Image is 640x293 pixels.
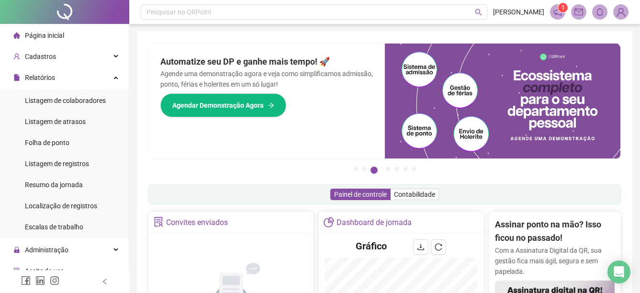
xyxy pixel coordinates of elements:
[35,276,45,285] span: linkedin
[386,167,391,171] button: 4
[614,5,628,19] img: 89509
[25,181,83,189] span: Resumo da jornada
[607,260,630,283] div: Open Intercom Messenger
[553,8,562,16] span: notification
[334,191,387,198] span: Painel de controle
[268,102,274,109] span: arrow-right
[394,167,399,171] button: 5
[371,167,378,174] button: 3
[13,247,20,253] span: lock
[595,8,604,16] span: bell
[166,214,228,231] div: Convites enviados
[25,32,64,39] span: Página inicial
[495,245,615,277] p: Com a Assinatura Digital da QR, sua gestão fica mais ágil, segura e sem papelada.
[475,9,482,16] span: search
[101,278,108,285] span: left
[13,32,20,39] span: home
[353,167,358,171] button: 1
[25,118,86,125] span: Listagem de atrasos
[21,276,31,285] span: facebook
[25,97,106,104] span: Listagem de colaboradores
[394,191,435,198] span: Contabilidade
[385,44,621,158] img: banner%2Fd57e337e-a0d3-4837-9615-f134fc33a8e6.png
[495,218,615,245] h2: Assinar ponto na mão? Isso ficou no passado!
[25,53,56,60] span: Cadastros
[558,3,568,12] sup: 1
[13,53,20,60] span: user-add
[13,74,20,81] span: file
[25,267,64,275] span: Aceite de uso
[403,167,408,171] button: 6
[324,217,334,227] span: pie-chart
[356,239,387,253] h4: Gráfico
[337,214,412,231] div: Dashboard de jornada
[154,217,164,227] span: solution
[13,268,20,274] span: audit
[160,93,286,117] button: Agendar Demonstração Agora
[25,223,83,231] span: Escalas de trabalho
[362,167,367,171] button: 2
[561,4,565,11] span: 1
[574,8,583,16] span: mail
[435,243,442,251] span: reload
[25,160,89,168] span: Listagem de registros
[417,243,425,251] span: download
[25,74,55,81] span: Relatórios
[160,68,373,90] p: Agende uma demonstração agora e veja como simplificamos admissão, ponto, férias e holerites em um...
[493,7,544,17] span: [PERSON_NAME]
[25,139,69,146] span: Folha de ponto
[172,100,264,111] span: Agendar Demonstração Agora
[160,55,373,68] h2: Automatize seu DP e ganhe mais tempo! 🚀
[25,202,97,210] span: Localização de registros
[25,246,68,254] span: Administração
[50,276,59,285] span: instagram
[412,167,416,171] button: 7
